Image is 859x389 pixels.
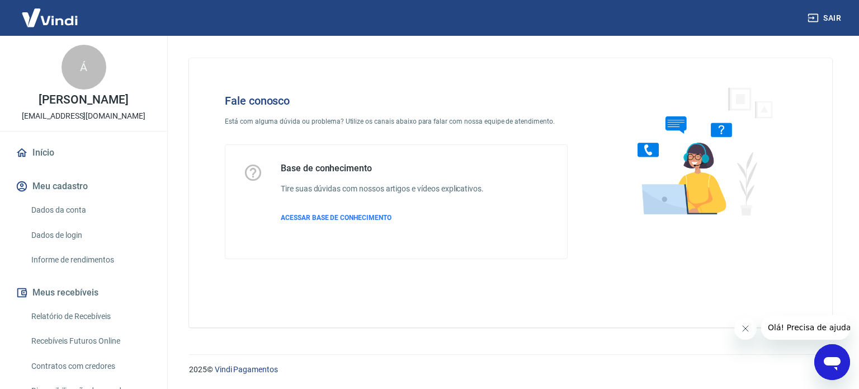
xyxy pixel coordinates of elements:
[814,344,850,380] iframe: Botão para abrir a janela de mensagens
[27,199,154,222] a: Dados da conta
[805,8,846,29] button: Sair
[225,116,568,126] p: Está com alguma dúvida ou problema? Utilize os canais abaixo para falar com nossa equipe de atend...
[27,249,154,271] a: Informe de rendimentos
[225,94,568,107] h4: Fale conosco
[13,140,154,165] a: Início
[615,76,785,226] img: Fale conosco
[27,305,154,328] a: Relatório de Recebíveis
[189,364,832,376] p: 2025 ©
[27,355,154,378] a: Contratos com credores
[27,330,154,353] a: Recebíveis Futuros Online
[215,365,278,374] a: Vindi Pagamentos
[39,94,128,106] p: [PERSON_NAME]
[734,317,757,340] iframe: Fechar mensagem
[22,110,145,122] p: [EMAIL_ADDRESS][DOMAIN_NAME]
[7,8,94,17] span: Olá! Precisa de ajuda?
[281,183,484,195] h6: Tire suas dúvidas com nossos artigos e vídeos explicativos.
[281,163,484,174] h5: Base de conhecimento
[13,1,86,35] img: Vindi
[13,174,154,199] button: Meu cadastro
[281,214,391,222] span: ACESSAR BASE DE CONHECIMENTO
[13,280,154,305] button: Meus recebíveis
[281,213,484,223] a: ACESSAR BASE DE CONHECIMENTO
[62,45,106,90] div: Á
[27,224,154,247] a: Dados de login
[761,315,850,340] iframe: Mensagem da empresa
